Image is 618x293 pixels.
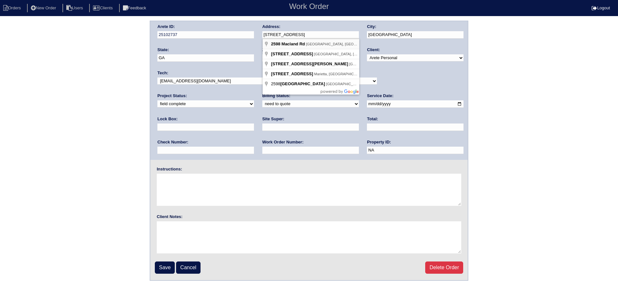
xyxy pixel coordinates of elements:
span: [STREET_ADDRESS][PERSON_NAME] [271,61,348,66]
label: Site Super: [262,116,285,122]
label: Instructions: [157,166,182,172]
span: [STREET_ADDRESS] [271,71,313,76]
label: Client: [367,47,380,53]
label: Address: [262,24,280,30]
label: Total: [367,116,378,122]
span: [GEOGRAPHIC_DATA], [GEOGRAPHIC_DATA], [GEOGRAPHIC_DATA] [349,62,464,66]
span: [GEOGRAPHIC_DATA], [GEOGRAPHIC_DATA], [GEOGRAPHIC_DATA] [314,52,429,56]
label: State: [157,47,169,53]
a: Clients [89,5,118,10]
li: Feedback [119,4,151,13]
label: Tech: [157,70,168,76]
label: Lock Box: [157,116,178,122]
label: Work Order Number: [262,139,304,145]
span: 2598 [271,41,280,46]
input: Enter a location [262,31,359,39]
a: Logout [592,5,610,10]
a: Delete Order [425,261,463,274]
label: Client Notes: [157,214,183,220]
label: Zip: [262,47,270,53]
a: Cancel [176,261,201,274]
li: Clients [89,4,118,13]
label: Service Date: [367,93,393,99]
span: [GEOGRAPHIC_DATA], [GEOGRAPHIC_DATA], [GEOGRAPHIC_DATA] [306,42,421,46]
a: New Order [27,5,61,10]
label: Arete ID: [157,24,175,30]
li: Users [62,4,88,13]
label: Property ID: [367,139,391,145]
li: New Order [27,4,61,13]
label: Billing Status: [262,93,290,99]
span: [GEOGRAPHIC_DATA] [280,81,325,86]
span: [GEOGRAPHIC_DATA], [GEOGRAPHIC_DATA], [GEOGRAPHIC_DATA] [326,82,441,86]
input: Save [155,261,175,274]
label: Project Status: [157,93,187,99]
a: Users [62,5,88,10]
span: Marietta, [GEOGRAPHIC_DATA], [GEOGRAPHIC_DATA] [314,72,405,76]
span: 2598 [271,81,326,86]
label: Check Number: [157,139,188,145]
span: Macland Rd [282,41,305,46]
span: [STREET_ADDRESS] [271,51,313,56]
label: City: [367,24,376,30]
